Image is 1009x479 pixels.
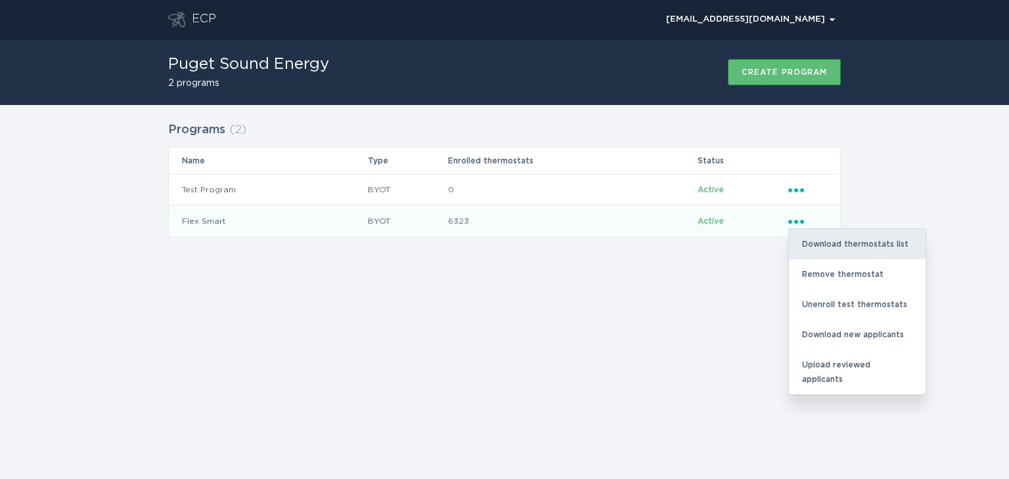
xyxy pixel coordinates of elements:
div: Download new applicants [789,320,926,350]
tr: 5f1247f2c0434ff9aaaf0393365fb9fe [169,205,840,237]
h2: Programs [168,118,225,142]
div: Unenroll test thermostats [789,289,926,320]
th: Type [367,148,447,174]
div: [EMAIL_ADDRESS][DOMAIN_NAME] [666,16,835,24]
td: 0 [447,174,698,205]
td: 6323 [447,205,698,237]
button: Create program [728,59,841,85]
th: Name [169,148,367,174]
div: ECP [192,12,216,28]
th: Enrolled thermostats [447,148,698,174]
td: BYOT [367,174,447,205]
h2: 2 programs [168,79,329,88]
div: Create program [742,68,827,76]
td: BYOT [367,205,447,237]
td: Flex Smart [169,205,367,237]
tr: Table Headers [169,148,840,174]
div: Popover menu [660,10,841,30]
div: Popover menu [788,182,827,197]
tr: 99594c4f6ff24edb8ece91689c11225c [169,174,840,205]
span: Active [698,217,724,225]
div: Upload reviewed applicants [789,350,926,394]
span: Active [698,186,724,194]
h1: Puget Sound Energy [168,56,329,72]
button: Go to dashboard [168,12,185,28]
div: Download thermostats list [789,229,926,259]
th: Status [697,148,788,174]
span: ( 2 ) [229,124,246,136]
td: Test Program [169,174,367,205]
button: Open user account details [660,10,841,30]
div: Remove thermostat [789,259,926,289]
